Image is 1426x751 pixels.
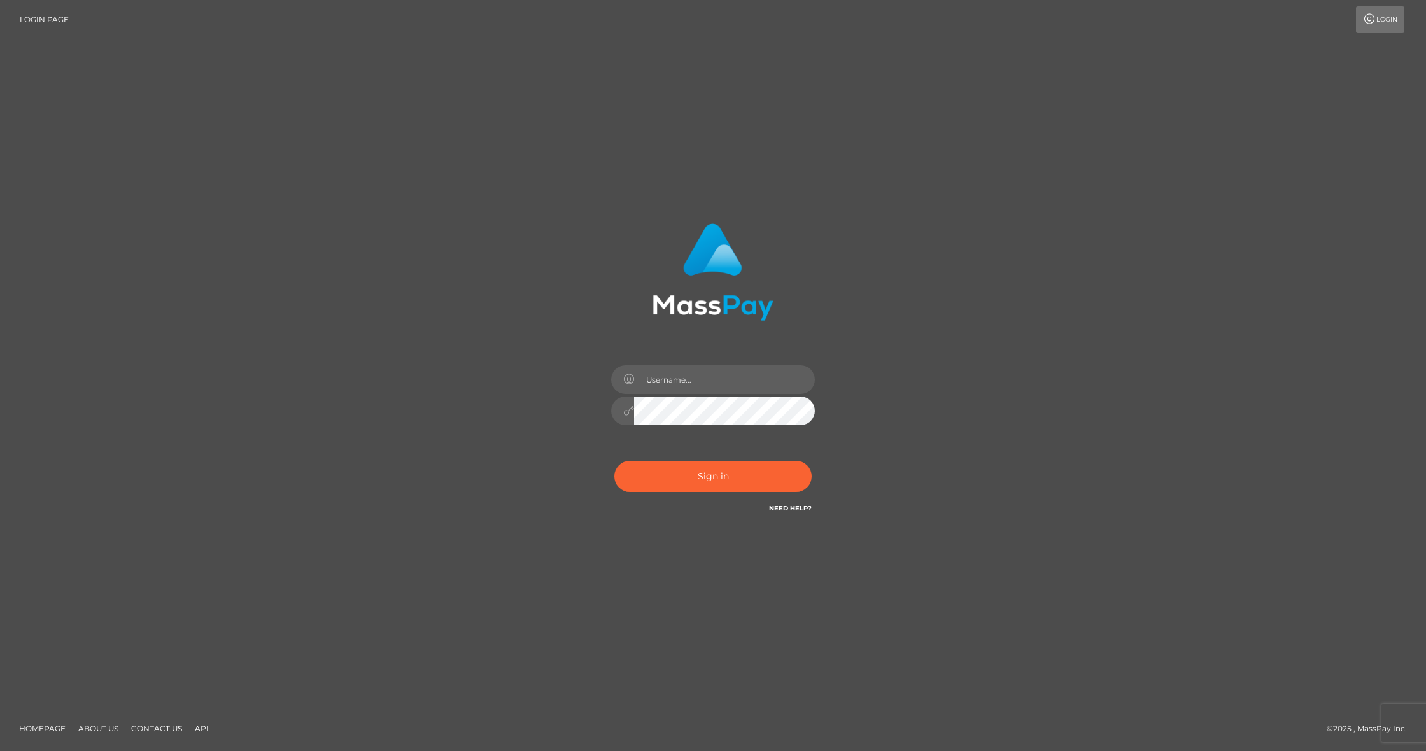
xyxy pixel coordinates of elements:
a: Need Help? [769,504,812,512]
input: Username... [634,365,815,394]
a: Contact Us [126,719,187,738]
div: © 2025 , MassPay Inc. [1327,722,1416,736]
img: MassPay Login [653,223,773,321]
button: Sign in [614,461,812,492]
a: API [190,719,214,738]
a: About Us [73,719,124,738]
a: Login [1356,6,1404,33]
a: Homepage [14,719,71,738]
a: Login Page [20,6,69,33]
